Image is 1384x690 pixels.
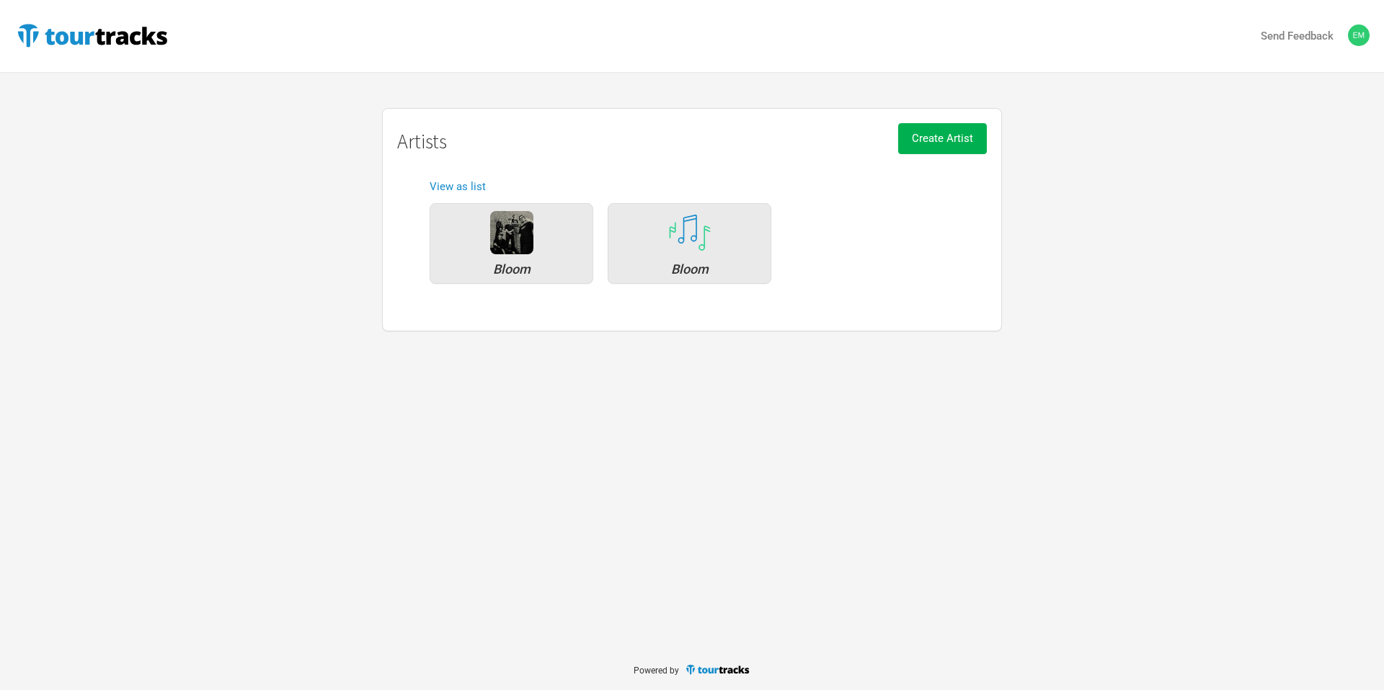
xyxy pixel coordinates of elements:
[634,666,679,676] span: Powered by
[397,130,987,153] h1: Artists
[600,196,778,291] a: Bloom
[14,21,170,50] img: TourTracks
[685,663,751,676] img: TourTracks
[616,263,763,276] div: Bloom
[668,214,711,251] img: tourtracks_icons_FA_14_icons_misc.svg
[490,211,533,254] img: 46a19c3e-82a5-49cb-987e-9d577367ea73-bloom.jpg.png
[898,123,987,154] button: Create Artist
[490,211,533,254] div: Bloom
[668,211,711,254] div: Bloom
[1348,24,1370,46] img: Em
[422,196,600,291] a: Bloom
[912,132,973,145] span: Create Artist
[430,180,486,193] a: View as list
[438,263,585,276] div: Bloom
[1261,30,1334,42] strong: Send Feedback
